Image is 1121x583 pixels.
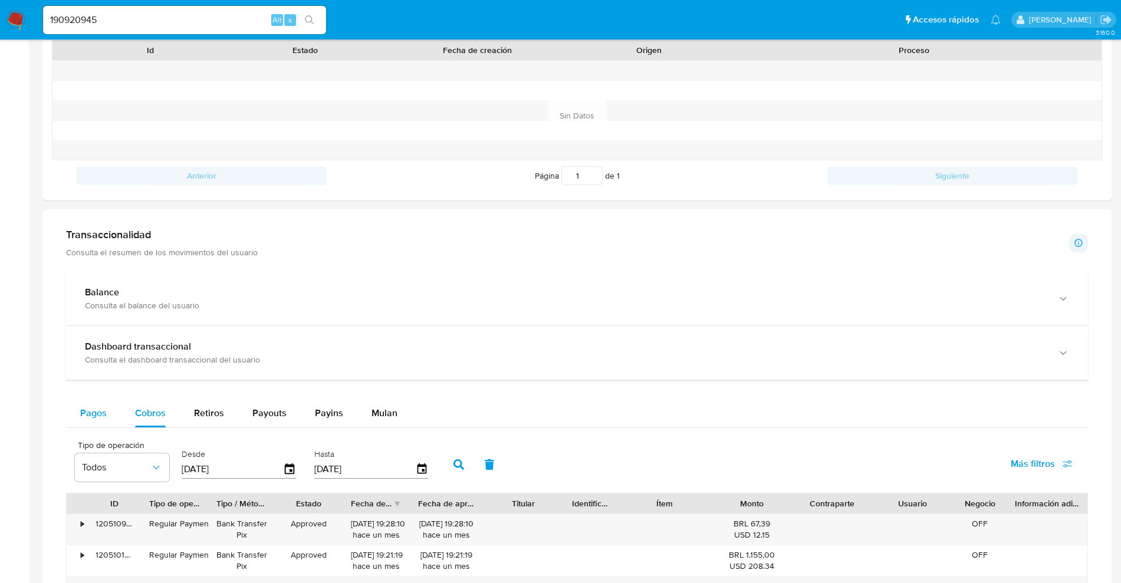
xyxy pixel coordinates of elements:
div: Proceso [735,44,1093,56]
div: Origen [580,44,718,56]
button: Siguiente [827,166,1077,185]
div: Estado [236,44,374,56]
div: Fecha de creación [391,44,564,56]
span: Página de [535,166,620,185]
input: Buscar usuario o caso... [43,12,326,28]
button: Anterior [77,166,327,185]
span: 1 [617,170,620,182]
span: s [288,14,292,25]
a: Notificaciones [991,15,1001,25]
div: Id [81,44,219,56]
p: santiago.sgreco@mercadolibre.com [1029,14,1096,25]
span: 3.160.0 [1096,28,1115,37]
button: search-icon [297,12,321,28]
a: Salir [1100,14,1112,26]
span: Alt [272,14,282,25]
span: Accesos rápidos [913,14,979,26]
